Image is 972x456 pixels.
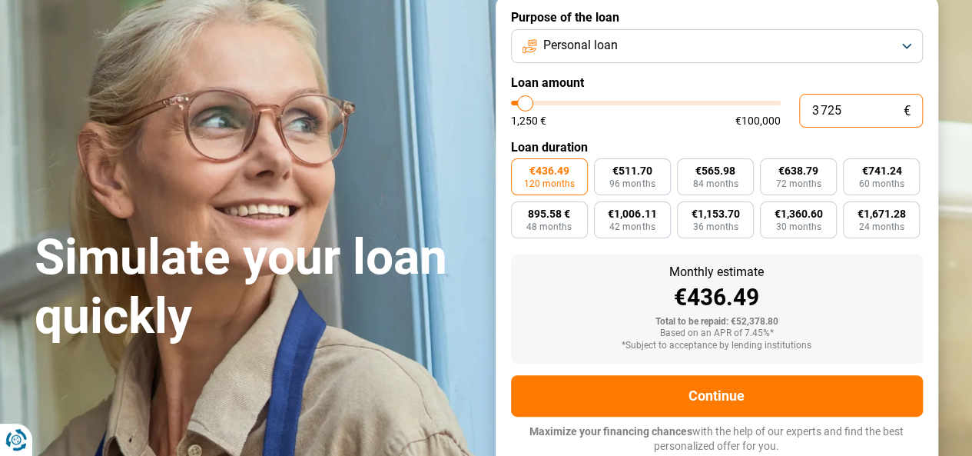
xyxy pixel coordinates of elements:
[669,265,764,279] font: Monthly estimate
[612,165,652,177] font: €511.70
[861,165,901,177] font: €741.24
[524,178,575,189] font: 120 months
[695,165,735,177] font: €565.98
[691,208,739,220] font: €1,153.70
[778,165,818,177] font: €638.79
[692,178,738,189] font: 84 months
[511,375,923,417] button: Continue
[511,10,619,25] font: Purpose of the loan
[859,178,904,189] font: 60 months
[543,38,618,52] font: Personal loan
[609,221,655,232] font: 42 months
[859,221,904,232] font: 24 months
[511,29,923,63] button: Personal loan
[609,178,655,189] font: 96 months
[35,228,447,345] font: Simulate your loan quickly
[735,115,781,127] font: €100,000
[904,103,911,118] font: €
[776,221,821,232] font: 30 months
[776,178,821,189] font: 72 months
[511,75,584,90] font: Loan amount
[858,208,906,220] font: €1,671.28
[654,425,904,453] font: with the help of our experts and find the best personalized offer for you.
[528,208,570,220] font: 895.58 €
[529,165,569,177] font: €436.49
[674,284,759,311] font: €436.49
[655,316,778,327] font: Total to be repaid: €52,378.80
[511,115,546,127] font: 1,250 €
[692,221,738,232] font: 36 months
[775,208,823,220] font: €1,360.60
[526,221,572,232] font: 48 months
[608,208,656,220] font: €1,006.11
[660,328,774,338] font: Based on an APR of 7.45%*
[688,388,745,404] font: Continue
[529,425,692,438] font: Maximize your financing chances
[622,340,811,351] font: *Subject to acceptance by lending institutions
[511,140,588,155] font: Loan duration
